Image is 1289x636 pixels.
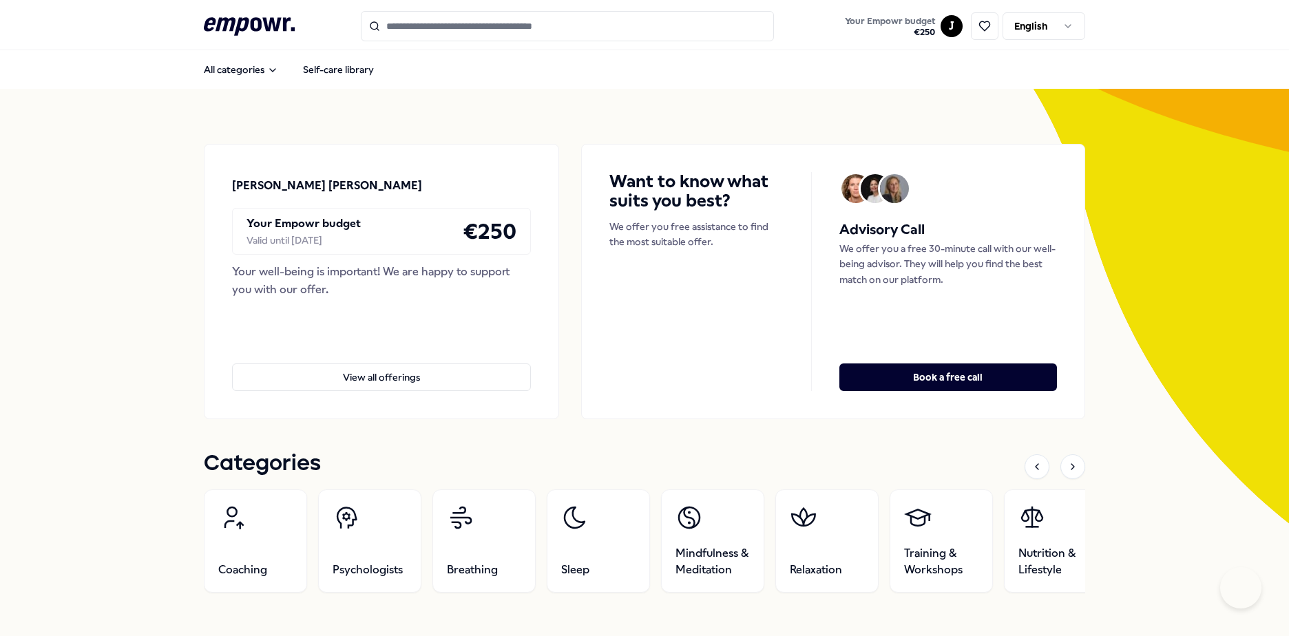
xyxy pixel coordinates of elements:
[447,562,498,578] span: Breathing
[839,219,1057,241] h5: Advisory Call
[1004,489,1107,593] a: Nutrition & Lifestyle
[547,489,650,593] a: Sleep
[790,562,842,578] span: Relaxation
[561,562,589,578] span: Sleep
[904,545,978,578] span: Training & Workshops
[232,177,422,195] p: [PERSON_NAME] [PERSON_NAME]
[839,12,941,41] a: Your Empowr budget€250
[232,363,531,391] button: View all offerings
[861,174,890,203] img: Avatar
[333,562,403,578] span: Psychologists
[247,215,361,233] p: Your Empowr budget
[842,13,938,41] button: Your Empowr budget€250
[232,341,531,391] a: View all offerings
[675,545,750,578] span: Mindfulness & Meditation
[841,174,870,203] img: Avatar
[609,172,784,211] h4: Want to know what suits you best?
[845,27,935,38] span: € 250
[204,447,321,481] h1: Categories
[845,16,935,27] span: Your Empowr budget
[318,489,421,593] a: Psychologists
[880,174,909,203] img: Avatar
[361,11,774,41] input: Search for products, categories or subcategories
[1220,567,1261,608] iframe: Help Scout Beacon - Open
[232,263,531,298] div: Your well-being is important! We are happy to support you with our offer.
[204,489,307,593] a: Coaching
[609,219,784,250] p: We offer you free assistance to find the most suitable offer.
[839,363,1057,391] button: Book a free call
[839,241,1057,287] p: We offer you a free 30-minute call with our well-being advisor. They will help you find the best ...
[292,56,385,83] a: Self-care library
[432,489,536,593] a: Breathing
[775,489,879,593] a: Relaxation
[890,489,993,593] a: Training & Workshops
[1018,545,1093,578] span: Nutrition & Lifestyle
[463,214,516,248] h4: € 250
[193,56,289,83] button: All categories
[193,56,385,83] nav: Main
[941,15,963,37] button: J
[661,489,764,593] a: Mindfulness & Meditation
[247,233,361,248] div: Valid until [DATE]
[218,562,267,578] span: Coaching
